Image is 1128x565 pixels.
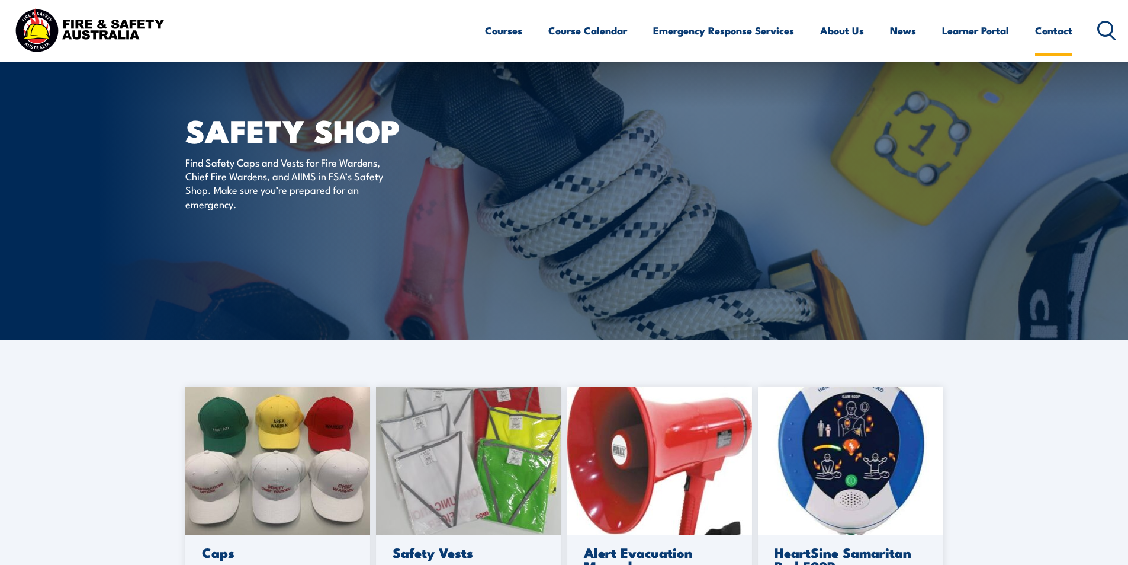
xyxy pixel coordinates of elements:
[202,545,351,559] h3: Caps
[185,387,371,535] img: caps-scaled-1.jpg
[758,387,943,535] img: 500.jpg
[548,15,627,46] a: Course Calendar
[1035,15,1072,46] a: Contact
[890,15,916,46] a: News
[393,545,541,559] h3: Safety Vests
[485,15,522,46] a: Courses
[567,387,753,535] img: megaphone-1.jpg
[653,15,794,46] a: Emergency Response Services
[820,15,864,46] a: About Us
[376,387,561,535] img: 20230220_093531-scaled-1.jpg
[185,116,478,144] h1: SAFETY SHOP
[942,15,1009,46] a: Learner Portal
[185,155,401,211] p: Find Safety Caps and Vests for Fire Wardens, Chief Fire Wardens, and AIIMS in FSA’s Safety Shop. ...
